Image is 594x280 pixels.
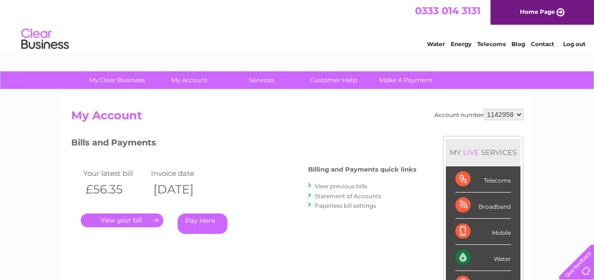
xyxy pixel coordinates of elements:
div: LIVE [461,148,481,157]
a: Paperless bill settings [315,202,376,209]
div: Clear Business is a trading name of Verastar Limited (registered in [GEOGRAPHIC_DATA] No. 3667643... [73,5,522,46]
div: Water [455,245,511,271]
div: Telecoms [455,166,511,193]
th: £56.35 [81,180,149,199]
h4: Billing and Payments quick links [308,166,416,173]
a: Services [222,71,301,89]
a: Customer Help [294,71,373,89]
td: Your latest bill [81,167,149,180]
a: Make A Payment [367,71,445,89]
a: Pay Here [178,213,227,234]
a: Statement of Accounts [315,193,381,200]
a: Water [427,40,445,48]
div: Broadband [455,193,511,219]
div: Account number [434,109,523,120]
a: Contact [531,40,554,48]
a: Log out [563,40,585,48]
td: Invoice date [149,167,217,180]
div: MY SERVICES [446,139,520,166]
img: logo.png [21,25,69,54]
a: 0333 014 3131 [415,5,481,17]
div: Mobile [455,219,511,245]
a: My Account [150,71,228,89]
a: . [81,213,163,227]
th: [DATE] [149,180,217,199]
a: Telecoms [477,40,506,48]
a: Blog [511,40,525,48]
a: Energy [451,40,471,48]
h3: Bills and Payments [71,136,416,153]
h2: My Account [71,109,523,127]
a: My Clear Business [78,71,156,89]
a: View previous bills [315,183,367,190]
